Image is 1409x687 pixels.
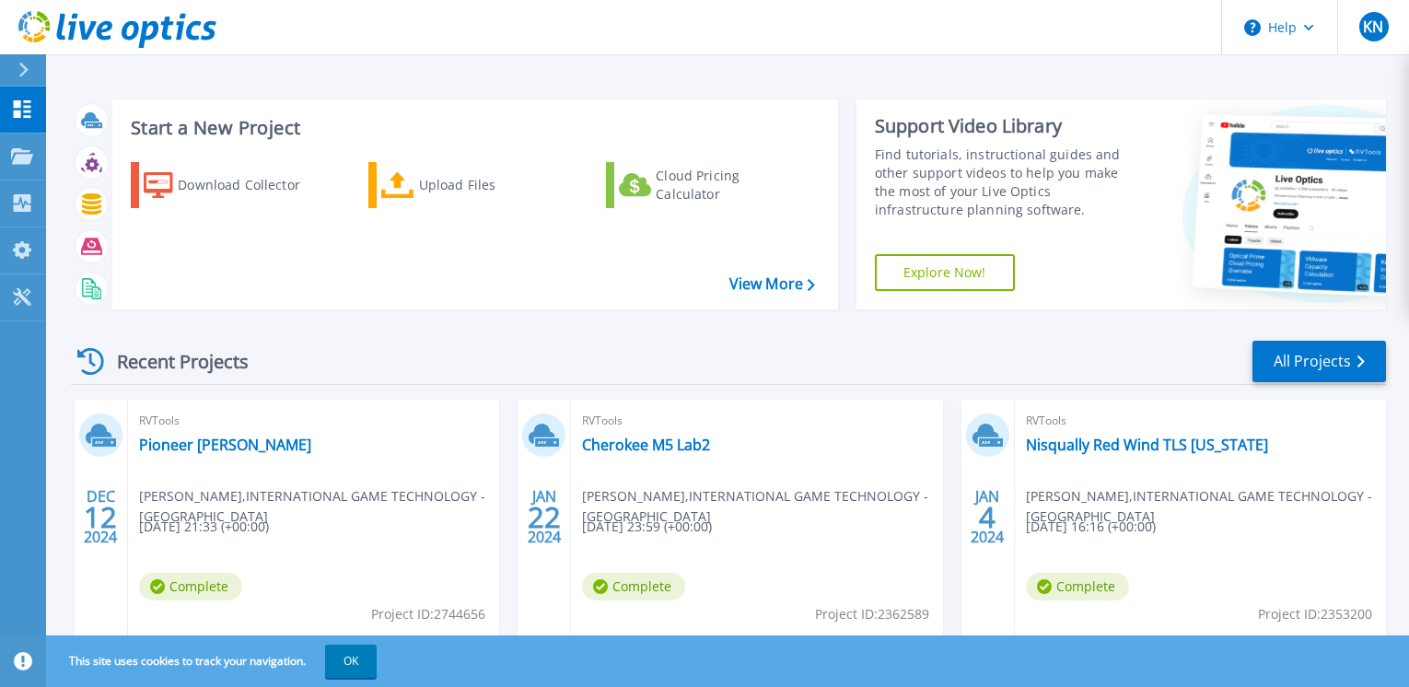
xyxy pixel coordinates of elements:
span: Project ID: 2353200 [1258,604,1372,624]
span: KN [1363,19,1383,34]
span: 22 [528,509,561,525]
h3: Start a New Project [131,118,814,138]
span: Complete [582,573,685,600]
a: Nisqually Red Wind TLS [US_STATE] [1026,436,1268,454]
span: This site uses cookies to track your navigation. [51,645,377,678]
div: Cloud Pricing Calculator [656,167,803,204]
span: 4 [979,509,996,525]
div: DEC 2024 [83,483,118,551]
a: Cherokee M5 Lab2 [582,436,710,454]
span: RVTools [1026,411,1375,431]
span: [PERSON_NAME] , INTERNATIONAL GAME TECHNOLOGY - [GEOGRAPHIC_DATA] [139,486,499,527]
span: [DATE] 16:16 (+00:00) [1026,517,1156,537]
span: Complete [139,573,242,600]
a: All Projects [1252,341,1386,382]
span: Project ID: 2744656 [371,604,485,624]
a: View More [729,275,815,293]
span: [PERSON_NAME] , INTERNATIONAL GAME TECHNOLOGY - [GEOGRAPHIC_DATA] [1026,486,1386,527]
span: RVTools [139,411,488,431]
span: Complete [1026,573,1129,600]
div: Download Collector [178,167,325,204]
span: [DATE] 21:33 (+00:00) [139,517,269,537]
div: Upload Files [419,167,566,204]
div: Recent Projects [71,339,274,384]
div: Support Video Library [875,114,1141,138]
div: JAN 2024 [527,483,562,551]
span: RVTools [582,411,931,431]
a: Cloud Pricing Calculator [606,162,811,208]
a: Pioneer [PERSON_NAME] [139,436,311,454]
div: JAN 2024 [970,483,1005,551]
button: OK [325,645,377,678]
a: Upload Files [368,162,574,208]
a: Explore Now! [875,254,1015,291]
div: Find tutorials, instructional guides and other support videos to help you make the most of your L... [875,146,1141,219]
span: Project ID: 2362589 [815,604,929,624]
a: Download Collector [131,162,336,208]
span: [PERSON_NAME] , INTERNATIONAL GAME TECHNOLOGY - [GEOGRAPHIC_DATA] [582,486,942,527]
span: [DATE] 23:59 (+00:00) [582,517,712,537]
span: 12 [84,509,117,525]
